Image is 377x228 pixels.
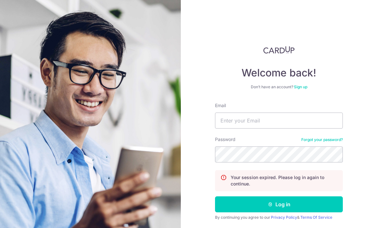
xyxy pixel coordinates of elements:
[215,84,343,90] div: Don’t have an account?
[263,46,295,54] img: CardUp Logo
[215,136,235,143] label: Password
[294,84,307,89] a: Sign up
[215,113,343,129] input: Enter your Email
[271,215,297,220] a: Privacy Policy
[215,102,226,109] label: Email
[215,67,343,79] h4: Welcome back!
[231,174,337,187] p: Your session expired. Please log in again to continue.
[301,137,343,142] a: Forgot your password?
[215,196,343,212] button: Log in
[215,215,343,220] div: By continuing you agree to our &
[300,215,332,220] a: Terms Of Service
